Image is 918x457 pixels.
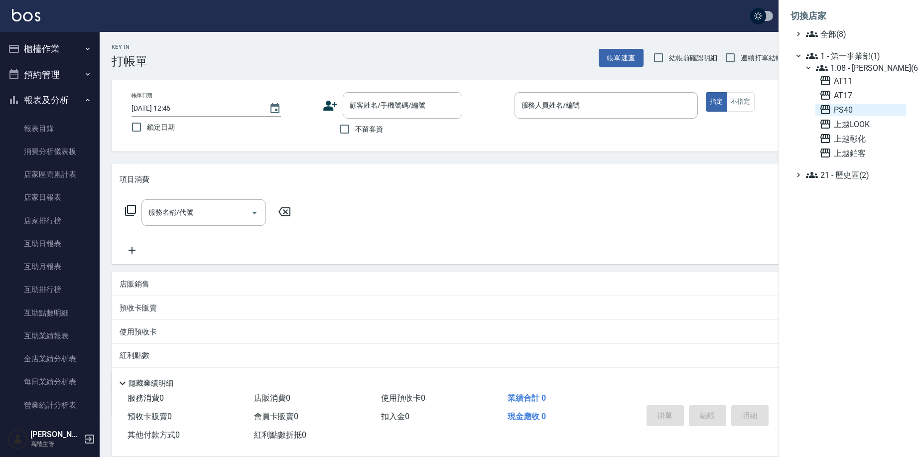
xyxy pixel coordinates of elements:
span: 全部(8) [806,28,902,40]
span: 上越鉑客 [819,147,902,159]
span: 1.08 - [PERSON_NAME](6) [816,62,902,74]
span: AT11 [819,75,902,87]
li: 切換店家 [790,4,906,28]
span: 上越彰化 [819,133,902,145]
span: 21 - 歷史區(2) [806,169,902,181]
span: PS40 [819,104,902,116]
span: 上越LOOK [819,118,902,130]
span: 1 - 第一事業部(1) [806,50,902,62]
span: AT17 [819,89,902,101]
